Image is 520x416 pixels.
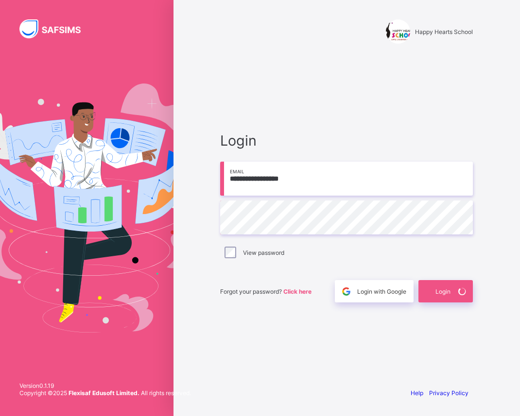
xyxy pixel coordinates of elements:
span: Forgot your password? [220,288,312,295]
a: Click here [283,288,312,295]
a: Privacy Policy [429,389,468,397]
label: View password [243,249,284,256]
span: Copyright © 2025 All rights reserved. [19,389,191,397]
span: Login with Google [357,288,406,295]
span: Version 0.1.19 [19,382,191,389]
img: SAFSIMS Logo [19,19,92,38]
span: Happy Hearts School [415,28,473,35]
img: google.396cfc9801f0270233282035f929180a.svg [341,286,352,297]
strong: Flexisaf Edusoft Limited. [69,389,139,397]
span: Login [435,288,451,295]
a: Help [411,389,423,397]
span: Login [220,132,473,149]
